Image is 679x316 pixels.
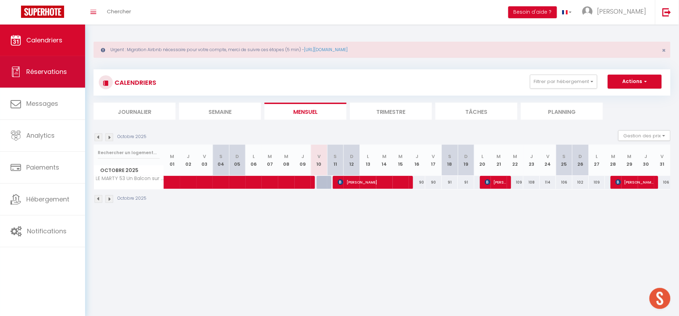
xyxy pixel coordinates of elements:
abbr: M [382,153,386,160]
abbr: D [350,153,354,160]
th: 05 [229,145,246,176]
li: Mensuel [265,103,347,120]
th: 18 [442,145,458,176]
li: Planning [521,103,603,120]
p: Octobre 2025 [117,133,146,140]
th: 04 [213,145,229,176]
th: 06 [246,145,262,176]
abbr: V [432,153,435,160]
th: 19 [458,145,474,176]
span: Paiements [26,163,59,172]
th: 29 [622,145,638,176]
abbr: M [399,153,403,160]
abbr: M [627,153,632,160]
th: 01 [164,145,180,176]
span: [PERSON_NAME] [616,176,654,189]
a: [URL][DOMAIN_NAME] [304,47,348,53]
div: 106 [556,176,572,189]
th: 11 [327,145,344,176]
abbr: S [563,153,566,160]
button: Actions [608,75,662,89]
button: Gestion des prix [618,130,671,141]
th: 31 [654,145,671,176]
abbr: M [170,153,174,160]
th: 27 [589,145,605,176]
abbr: M [497,153,501,160]
abbr: V [203,153,206,160]
abbr: V [317,153,321,160]
abbr: V [661,153,664,160]
span: Messages [26,99,58,108]
th: 15 [393,145,409,176]
li: Trimestre [350,103,432,120]
th: 26 [572,145,589,176]
th: 24 [540,145,556,176]
abbr: D [465,153,468,160]
abbr: M [268,153,272,160]
th: 23 [523,145,540,176]
abbr: J [187,153,190,160]
img: logout [663,8,671,16]
div: 91 [458,176,474,189]
img: ... [582,6,593,17]
th: 16 [409,145,425,176]
abbr: S [219,153,222,160]
span: [PERSON_NAME] [485,176,507,189]
abbr: L [596,153,598,160]
div: 90 [409,176,425,189]
div: Ouvrir le chat [650,288,671,309]
span: Réservations [26,67,67,76]
div: 109 [507,176,523,189]
abbr: M [611,153,616,160]
span: [PERSON_NAME] [338,176,409,189]
span: [PERSON_NAME] [597,7,646,16]
th: 25 [556,145,572,176]
th: 09 [295,145,311,176]
span: Calendriers [26,36,62,44]
th: 03 [197,145,213,176]
span: Notifications [27,227,67,235]
th: 13 [360,145,376,176]
span: × [662,46,666,55]
p: Octobre 2025 [117,195,146,202]
abbr: V [546,153,549,160]
img: Super Booking [21,6,64,18]
th: 07 [262,145,278,176]
th: 20 [474,145,491,176]
abbr: J [645,153,647,160]
li: Journalier [94,103,176,120]
span: Octobre 2025 [94,165,164,176]
button: Filtrer par hébergement [530,75,597,89]
div: 114 [540,176,556,189]
span: LE MARTY 53 Un Balcon sur la Mer Centre Historique [95,176,165,181]
div: Urgent : Migration Airbnb nécessaire pour votre compte, merci de suivre ces étapes (5 min) - [94,42,671,58]
abbr: L [481,153,483,160]
div: 108 [523,176,540,189]
div: 106 [654,176,671,189]
th: 28 [605,145,622,176]
span: Hébergement [26,195,69,204]
input: Rechercher un logement... [98,146,160,159]
div: 109 [589,176,605,189]
th: 22 [507,145,523,176]
abbr: J [301,153,304,160]
button: Close [662,47,666,54]
li: Tâches [435,103,517,120]
th: 14 [376,145,393,176]
abbr: J [530,153,533,160]
abbr: L [253,153,255,160]
abbr: L [367,153,369,160]
abbr: M [513,153,517,160]
abbr: D [579,153,582,160]
th: 21 [491,145,507,176]
button: Besoin d'aide ? [508,6,557,18]
th: 12 [344,145,360,176]
abbr: M [284,153,288,160]
th: 02 [180,145,197,176]
div: 91 [442,176,458,189]
li: Semaine [179,103,261,120]
div: 102 [572,176,589,189]
abbr: D [235,153,239,160]
th: 30 [638,145,654,176]
th: 10 [311,145,327,176]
